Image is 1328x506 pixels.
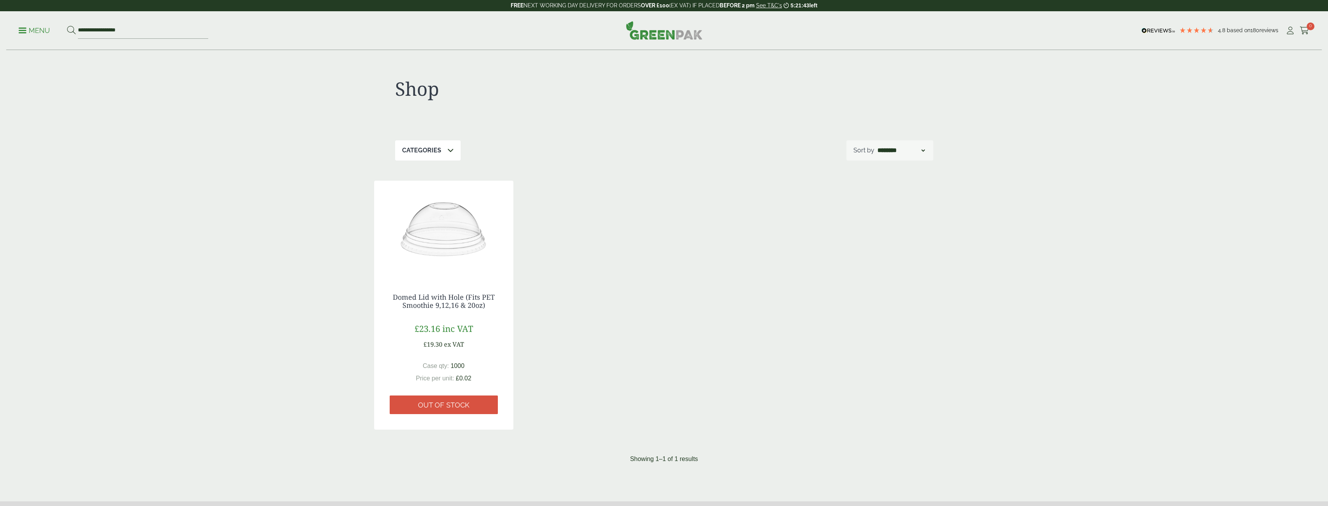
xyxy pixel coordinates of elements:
[416,375,454,382] span: Price per unit:
[1300,25,1309,36] a: 0
[393,292,495,310] a: Domed Lid with Hole (Fits PET Smoothie 9,12,16 & 20oz)
[1250,27,1259,33] span: 180
[451,363,465,369] span: 1000
[19,26,50,34] a: Menu
[641,2,669,9] strong: OVER £100
[1285,27,1295,35] i: My Account
[630,454,698,464] p: Showing 1–1 of 1 results
[791,2,809,9] span: 5:21:43
[626,21,703,40] img: GreenPak Supplies
[19,26,50,35] p: Menu
[423,340,442,349] span: £19.30
[809,2,817,9] span: left
[1300,27,1309,35] i: Cart
[720,2,755,9] strong: BEFORE 2 pm
[423,363,449,369] span: Case qty:
[374,181,513,278] img: Dome-with-hold-lid
[395,78,664,100] h1: Shop
[756,2,782,9] a: See T&C's
[511,2,523,9] strong: FREE
[1179,27,1214,34] div: 4.78 Stars
[390,395,498,414] a: Out of stock
[442,323,473,334] span: inc VAT
[402,146,441,155] p: Categories
[1227,27,1250,33] span: Based on
[1218,27,1227,33] span: 4.8
[1307,22,1314,30] span: 0
[418,401,470,409] span: Out of stock
[444,340,464,349] span: ex VAT
[1259,27,1278,33] span: reviews
[456,375,471,382] span: £0.02
[414,323,440,334] span: £23.16
[853,146,874,155] p: Sort by
[876,146,926,155] select: Shop order
[1141,28,1175,33] img: REVIEWS.io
